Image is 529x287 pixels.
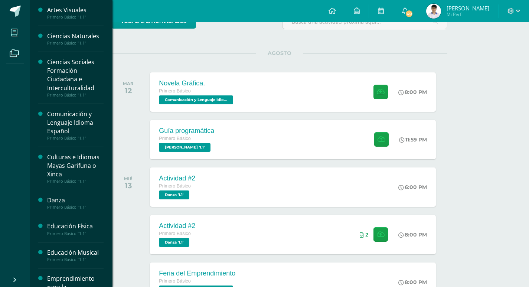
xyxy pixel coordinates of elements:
div: Primero Básico "1.1" [47,92,104,98]
a: Ciencias NaturalesPrimero Básico "1.1" [47,32,104,46]
div: Primero Básico "1.1" [47,179,104,184]
span: Comunicación y Lenguaje Idioma Español '1.1' [159,95,233,104]
div: Primero Básico "1.1" [47,231,104,236]
div: Danza [47,196,104,205]
span: Primero Básico [159,278,190,284]
div: Educación Física [47,222,104,231]
span: [PERSON_NAME] [447,4,489,12]
div: Primero Básico "1.1" [47,40,104,46]
span: Primero Básico [159,136,190,141]
span: Primero Básico [159,88,190,94]
div: 13 [124,181,133,190]
div: Primero Básico "1.1" [47,257,104,262]
a: Educación MusicalPrimero Básico "1.1" [47,248,104,262]
span: Danza '1.1' [159,190,189,199]
div: Educación Musical [47,248,104,257]
a: Educación FísicaPrimero Básico "1.1" [47,222,104,236]
span: Danza '1.1' [159,238,189,247]
span: Mi Perfil [447,11,489,17]
div: 6:00 PM [398,184,427,190]
span: AGOSTO [256,50,303,56]
span: PEREL '1.1' [159,143,210,152]
div: Archivos entregados [360,232,368,238]
img: 2cc3c715691ad377e0f509ec94afce7c.png [426,4,441,19]
div: MAR [123,81,133,86]
div: 12 [123,86,133,95]
div: 8:00 PM [398,89,427,95]
a: Ciencias Sociales Formación Ciudadana e InterculturalidadPrimero Básico "1.1" [47,58,104,97]
div: MIÉ [124,176,133,181]
span: Primero Básico [159,231,190,236]
div: Primero Básico "1.1" [47,205,104,210]
span: 49 [405,10,413,18]
div: Feria del Emprendimiento [159,270,235,277]
a: Comunicación y Lenguaje Idioma EspañolPrimero Básico "1.1" [47,110,104,141]
div: 8:00 PM [398,231,427,238]
div: Culturas e Idiomas Mayas Garífuna o Xinca [47,153,104,179]
div: 8:00 PM [398,279,427,286]
div: Guía programática [159,127,214,135]
a: Artes VisualesPrimero Básico "1.1" [47,6,104,20]
div: Primero Básico "1.1" [47,136,104,141]
div: Comunicación y Lenguaje Idioma Español [47,110,104,136]
div: Primero Básico "1.1" [47,14,104,20]
div: Ciencias Naturales [47,32,104,40]
span: 2 [365,232,368,238]
div: Actividad #2 [159,175,195,182]
div: 11:59 PM [399,136,427,143]
div: Novela Gráfica. [159,79,235,87]
div: Ciencias Sociales Formación Ciudadana e Interculturalidad [47,58,104,92]
div: Actividad #2 [159,222,195,230]
div: Artes Visuales [47,6,104,14]
a: DanzaPrimero Básico "1.1" [47,196,104,210]
a: Culturas e Idiomas Mayas Garífuna o XincaPrimero Básico "1.1" [47,153,104,184]
span: Primero Básico [159,183,190,189]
